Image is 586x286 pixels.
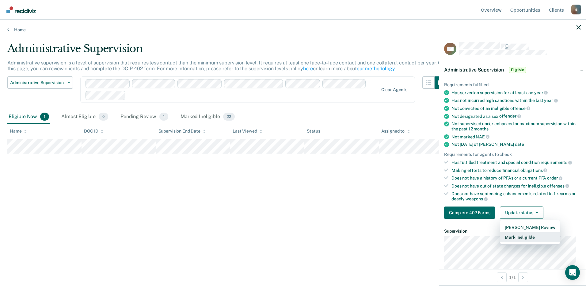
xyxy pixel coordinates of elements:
[444,82,581,87] div: Requirements fulfilled
[500,207,543,219] button: Update status
[7,110,50,124] div: Eligible Now
[520,168,547,173] span: obligations
[444,207,497,219] a: Navigate to form link
[500,220,560,245] div: Dropdown Menu
[7,27,579,33] a: Home
[357,66,395,71] a: our methodology
[541,160,572,165] span: requirements
[476,134,489,139] span: NAE
[439,60,586,80] div: Administrative SupervisionEligible
[466,196,488,201] span: weapons
[381,129,410,134] div: Assigned to
[7,60,444,71] p: Administrative supervision is a level of supervision that requires less contact than the minimum ...
[518,272,528,282] button: Next Opportunity
[451,142,581,147] div: Not [DATE] of [PERSON_NAME]
[179,110,236,124] div: Marked Ineligible
[497,272,507,282] button: Previous Opportunity
[451,175,581,181] div: Does not have a history of PFAs or a current PFA order
[444,67,504,73] span: Administrative Supervision
[451,191,581,202] div: Does not have sentencing enhancements related to firearms or deadly
[60,110,109,124] div: Almost Eligible
[509,67,526,73] span: Eligible
[99,113,108,121] span: 0
[6,6,36,13] img: Recidiviz
[500,222,560,232] button: [PERSON_NAME] Review
[571,5,581,14] button: Profile dropdown button
[451,114,581,119] div: Not designated as a sex
[444,152,581,157] div: Requirements for agents to check
[10,80,65,85] span: Administrative Supervision
[84,129,104,134] div: DOC ID
[451,90,581,95] div: Has served on supervision for at least one
[534,90,548,95] span: year
[544,98,557,103] span: year
[119,110,169,124] div: Pending Review
[451,168,581,173] div: Making efforts to reduce financial
[510,106,530,111] span: offense
[451,183,581,189] div: Does not have out of state charges for ineligible
[158,129,206,134] div: Supervision End Date
[444,207,495,219] button: Complete 402 Forms
[444,229,581,234] dt: Supervision
[40,113,49,121] span: 1
[451,106,581,111] div: Not convicted of an ineligible
[451,134,581,140] div: Not marked
[500,232,560,242] button: Mark Ineligible
[307,129,320,134] div: Status
[381,87,407,92] div: Clear agents
[515,142,524,147] span: date
[303,66,313,71] a: here
[159,113,168,121] span: 1
[499,114,521,118] span: offender
[223,113,235,121] span: 22
[451,121,581,132] div: Not supervised under enhanced or maximum supervision within the past 12
[571,5,581,14] div: d
[233,129,262,134] div: Last Viewed
[451,160,581,165] div: Has fulfilled treatment and special condition
[474,126,488,131] span: months
[547,184,569,188] span: offenses
[565,265,580,280] div: Open Intercom Messenger
[451,98,581,103] div: Has not incurred high sanctions within the last
[10,129,27,134] div: Name
[439,269,586,285] div: 1 / 1
[7,42,447,60] div: Administrative Supervision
